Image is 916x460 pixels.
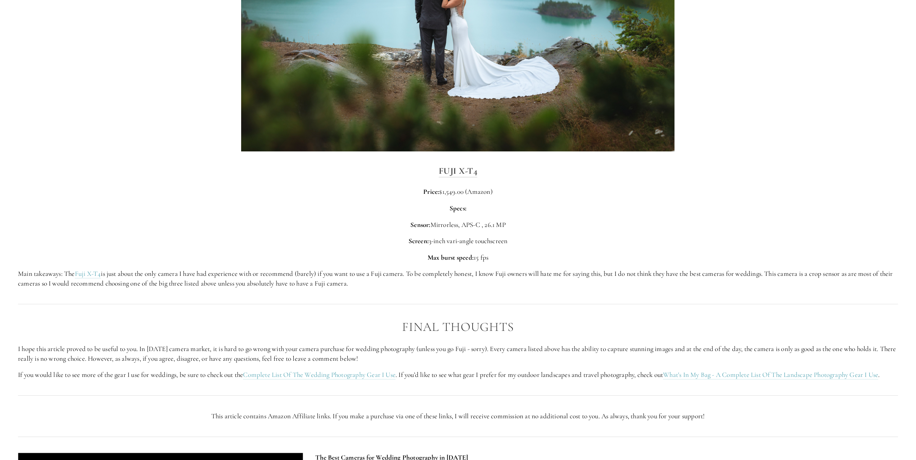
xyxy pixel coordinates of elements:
[243,370,396,379] a: Complete List Of The Wedding Photography Gear I Use
[18,411,898,421] p: This article contains Amazon Affiliate links. If you make a purchase via one of these links, I wi...
[18,269,898,288] p: Main takeaways: The is just about the only camera I have had experience with or recommend (barely...
[18,344,898,363] p: I hope this article proved to be useful to you. In [DATE] camera market, it is hard to go wrong w...
[428,253,474,261] strong: Max burst speed:
[423,187,439,196] strong: Price:
[439,165,478,176] strong: Fuji X-T4
[663,370,878,379] a: What's In My Bag - A Complete List Of The Landscape Photography Gear I Use
[18,253,898,263] p: 15 fps
[18,370,898,380] p: If you would like to see more of the gear I use for weddings, be sure to check out the . If you’d...
[439,165,478,177] a: Fuji X-T4
[18,236,898,246] p: 3-inch vari-angle touchscreen
[18,187,898,197] p: $1,549.00 (Amazon)
[409,237,429,245] strong: Screen:
[450,204,466,212] strong: Specs:
[410,220,430,229] strong: Sensor:
[18,220,898,230] p: Mirrorless, APS-C , 26.1 MP
[75,269,101,278] a: Fuji X-T4
[18,320,898,334] h2: Final Thoughts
